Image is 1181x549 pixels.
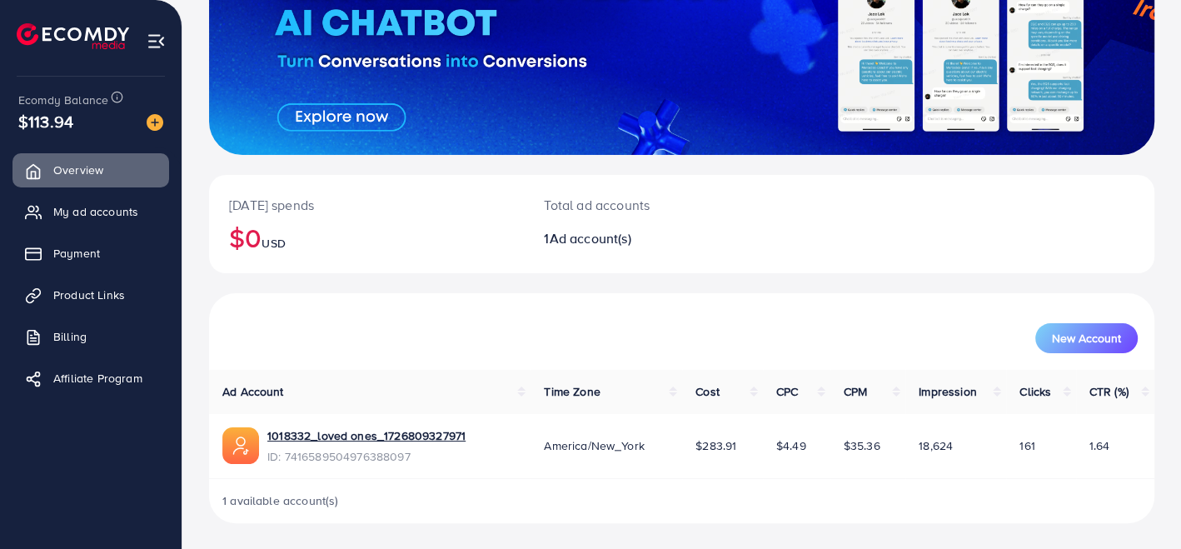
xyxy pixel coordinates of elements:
[267,427,466,444] a: 1018332_loved ones_1726809327971
[147,114,163,131] img: image
[1052,332,1121,344] span: New Account
[12,362,169,395] a: Affiliate Program
[18,92,108,108] span: Ecomdy Balance
[147,32,166,51] img: menu
[12,153,169,187] a: Overview
[12,195,169,228] a: My ad accounts
[1019,383,1051,400] span: Clicks
[544,437,645,454] span: America/New_York
[844,437,880,454] span: $35.36
[1089,437,1110,454] span: 1.64
[695,383,720,400] span: Cost
[544,195,740,215] p: Total ad accounts
[919,437,953,454] span: 18,624
[1089,383,1129,400] span: CTR (%)
[1019,437,1034,454] span: 161
[222,383,284,400] span: Ad Account
[267,448,466,465] span: ID: 7416589504976388097
[1035,323,1138,353] button: New Account
[229,222,504,253] h2: $0
[919,383,977,400] span: Impression
[776,437,806,454] span: $4.49
[262,235,285,252] span: USD
[776,383,798,400] span: CPC
[53,370,142,387] span: Affiliate Program
[53,328,87,345] span: Billing
[222,427,259,464] img: ic-ads-acc.e4c84228.svg
[12,278,169,312] a: Product Links
[1110,474,1169,537] iframe: Chat
[222,492,339,509] span: 1 available account(s)
[12,237,169,270] a: Payment
[695,437,736,454] span: $283.91
[53,245,100,262] span: Payment
[53,162,103,178] span: Overview
[544,231,740,247] h2: 1
[53,203,138,220] span: My ad accounts
[844,383,867,400] span: CPM
[550,229,631,247] span: Ad account(s)
[12,320,169,353] a: Billing
[17,23,129,49] img: logo
[229,195,504,215] p: [DATE] spends
[544,383,600,400] span: Time Zone
[18,109,73,133] span: $113.94
[53,287,125,303] span: Product Links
